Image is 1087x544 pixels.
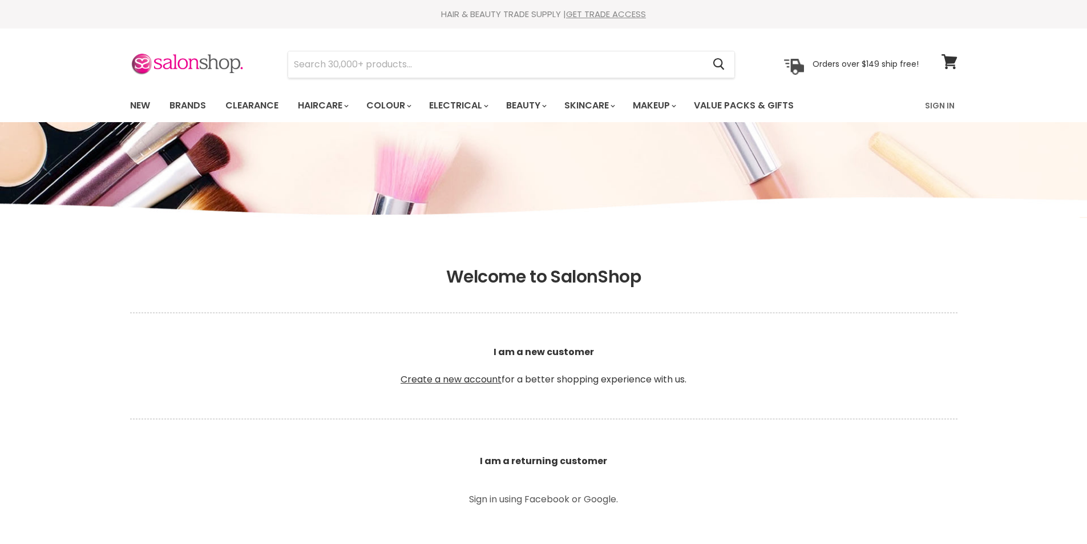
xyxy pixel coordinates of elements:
[401,373,502,386] a: Create a new account
[161,94,215,118] a: Brands
[494,345,594,358] b: I am a new customer
[116,89,972,122] nav: Main
[556,94,622,118] a: Skincare
[130,318,957,414] p: for a better shopping experience with us.
[704,51,734,78] button: Search
[421,94,495,118] a: Electrical
[288,51,704,78] input: Search
[415,495,672,504] p: Sign in using Facebook or Google.
[918,94,961,118] a: Sign In
[685,94,802,118] a: Value Packs & Gifts
[122,94,159,118] a: New
[813,59,919,69] p: Orders over $149 ship free!
[122,89,860,122] ul: Main menu
[566,8,646,20] a: GET TRADE ACCESS
[358,94,418,118] a: Colour
[624,94,683,118] a: Makeup
[217,94,287,118] a: Clearance
[116,9,972,20] div: HAIR & BEAUTY TRADE SUPPLY |
[498,94,553,118] a: Beauty
[480,454,607,468] b: I am a returning customer
[289,94,355,118] a: Haircare
[288,51,735,78] form: Product
[130,267,957,287] h1: Welcome to SalonShop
